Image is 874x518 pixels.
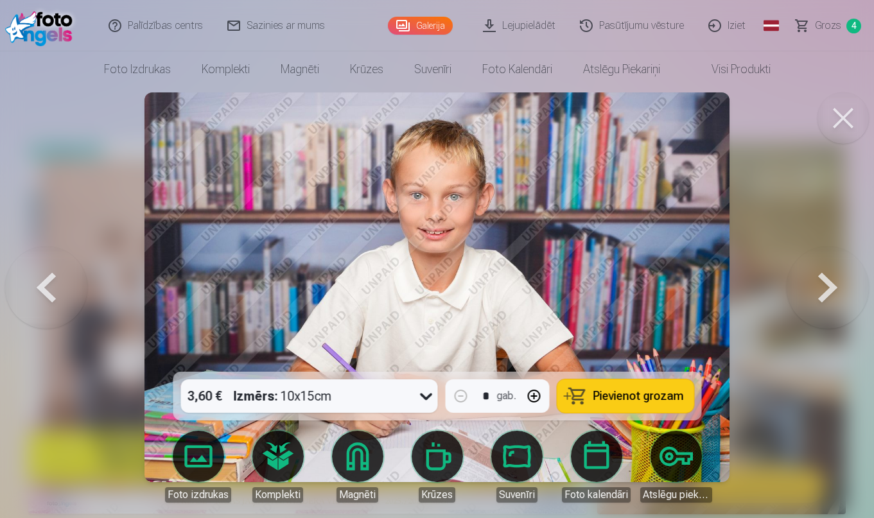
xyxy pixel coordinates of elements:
[561,431,633,503] a: Foto kalendāri
[568,51,676,87] a: Atslēgu piekariņi
[233,387,277,405] strong: Izmērs :
[265,51,335,87] a: Magnēti
[496,487,538,503] div: Suvenīri
[467,51,568,87] a: Foto kalendāri
[846,19,861,33] span: 4
[5,5,79,46] img: /fa1
[186,51,265,87] a: Komplekti
[676,51,786,87] a: Visi produkti
[242,431,314,503] a: Komplekti
[496,388,516,404] div: gab.
[481,431,553,503] a: Suvenīri
[815,18,841,33] span: Grozs
[419,487,455,503] div: Krūzes
[401,431,473,503] a: Krūzes
[399,51,467,87] a: Suvenīri
[180,379,228,413] div: 3,60 €
[336,487,378,503] div: Magnēti
[165,487,231,503] div: Foto izdrukas
[562,487,631,503] div: Foto kalendāri
[335,51,399,87] a: Krūzes
[162,431,234,503] a: Foto izdrukas
[233,379,331,413] div: 10x15cm
[252,487,303,503] div: Komplekti
[557,379,694,413] button: Pievienot grozam
[593,390,683,402] span: Pievienot grozam
[322,431,394,503] a: Magnēti
[640,431,712,503] a: Atslēgu piekariņi
[640,487,712,503] div: Atslēgu piekariņi
[388,17,453,35] a: Galerija
[89,51,186,87] a: Foto izdrukas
